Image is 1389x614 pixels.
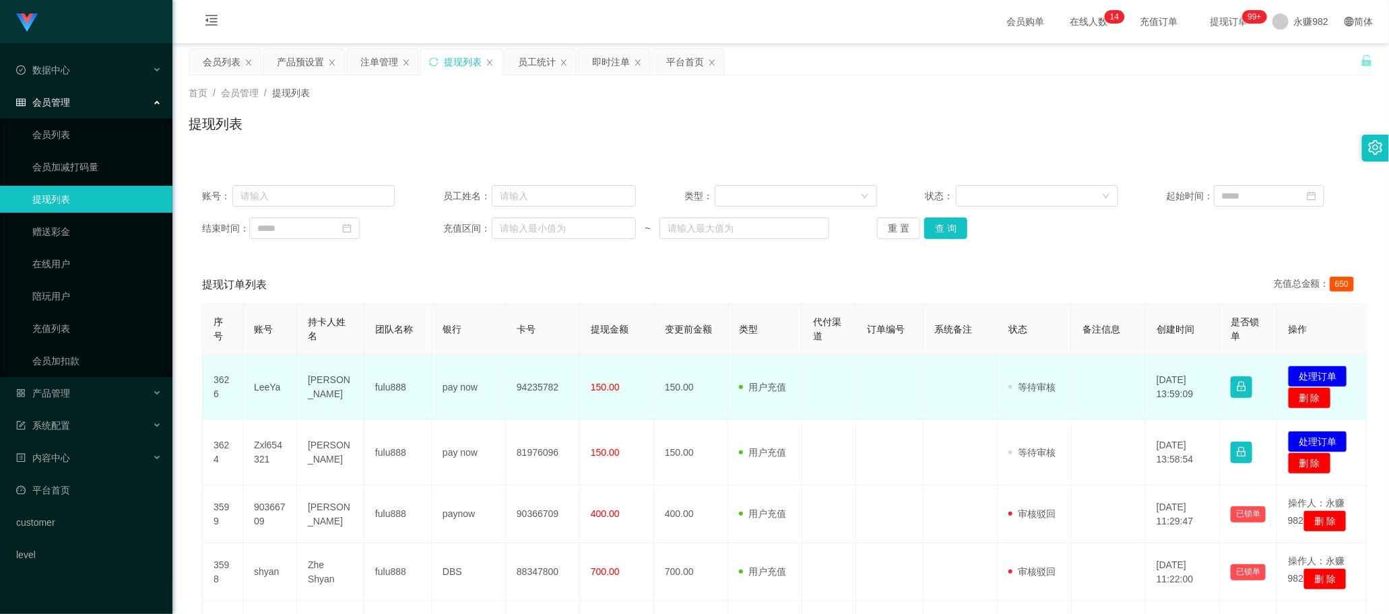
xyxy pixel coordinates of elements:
button: 删 除 [1288,452,1331,474]
span: 产品管理 [16,388,70,399]
td: [PERSON_NAME] [297,485,364,543]
i: 图标: close [560,59,568,67]
span: 状态 [1008,324,1027,335]
td: 90366709 [506,485,580,543]
span: 系统配置 [16,420,70,431]
i: 图标: unlock [1361,55,1373,67]
i: 图标: calendar [342,224,352,233]
span: 创建时间 [1157,324,1194,335]
td: 150.00 [654,420,728,485]
td: 94235782 [506,355,580,420]
span: 操作人：永赚982 [1288,498,1345,526]
i: 图标: close [328,59,336,67]
div: 产品预设置 [277,49,324,75]
td: Zxl654321 [243,420,297,485]
td: 3598 [203,543,243,601]
span: 序号 [214,316,223,341]
input: 请输入最小值为 [492,217,636,239]
i: 图标: close [402,59,410,67]
span: 代付渠道 [813,316,841,341]
span: 系统备注 [934,324,972,335]
span: 变更前金额 [665,324,712,335]
div: 充值总金额： [1273,277,1359,293]
i: 图标: menu-fold [189,1,234,44]
span: 在线人数 [1064,17,1115,26]
a: 会员加扣款 [32,347,162,374]
i: 图标: global [1345,17,1354,26]
span: 700.00 [591,566,620,577]
span: 用户充值 [739,508,786,519]
td: 3624 [203,420,243,485]
button: 处理订单 [1288,366,1347,387]
span: 用户充值 [739,447,786,458]
span: 用户充值 [739,566,786,577]
span: 数据中心 [16,65,70,75]
p: 1 [1110,10,1115,24]
span: 员工姓名： [443,189,492,203]
span: 起始时间： [1167,189,1214,203]
i: 图标: close [708,59,716,67]
span: 结束时间： [202,221,249,236]
button: 已锁单 [1231,564,1266,580]
td: [DATE] 11:29:47 [1146,485,1220,543]
td: 81976096 [506,420,580,485]
button: 删 除 [1288,387,1331,409]
div: 提现列表 [444,49,482,75]
sup: 14 [1105,10,1124,24]
button: 删 除 [1303,568,1347,590]
div: 会员列表 [203,49,240,75]
sup: 230 [1242,10,1266,24]
a: level [16,541,162,568]
span: 类型： [684,189,715,203]
h1: 提现列表 [189,114,243,134]
span: 操作人：永赚982 [1288,555,1345,584]
span: 内容中心 [16,452,70,463]
p: 4 [1115,10,1120,24]
div: 注单管理 [360,49,398,75]
a: 提现列表 [32,186,162,213]
i: 图标: calendar [1307,191,1316,201]
button: 图标: lock [1231,442,1252,463]
td: [PERSON_NAME] [297,420,364,485]
a: 充值列表 [32,315,162,342]
div: 平台首页 [666,49,704,75]
button: 处理订单 [1288,431,1347,452]
td: DBS [432,543,506,601]
td: 3599 [203,485,243,543]
span: 审核驳回 [1008,566,1056,577]
i: 图标: setting [1368,140,1383,155]
td: 400.00 [654,485,728,543]
a: 会员加减打码量 [32,153,162,180]
span: 是否锁单 [1231,316,1259,341]
button: 重 置 [877,217,920,239]
span: 提现金额 [591,324,628,335]
span: 状态： [926,189,956,203]
i: 图标: close [634,59,642,67]
td: [PERSON_NAME] [297,355,364,420]
a: 在线用户 [32,250,162,277]
i: 图标: close [245,59,253,67]
i: 图标: down [1102,192,1110,201]
span: 会员管理 [16,97,70,108]
i: 图标: appstore-o [16,388,26,398]
span: 150.00 [591,447,620,458]
button: 图标: lock [1231,376,1252,398]
span: 充值订单 [1134,17,1185,26]
a: 图标: dashboard平台首页 [16,477,162,504]
td: [DATE] 13:59:09 [1146,355,1220,420]
td: LeeYa [243,355,297,420]
td: pay now [432,420,506,485]
span: ~ [636,221,659,236]
span: 提现列表 [272,88,310,98]
span: 银行 [443,324,461,335]
span: 等待审核 [1008,382,1056,393]
span: 卡号 [517,324,536,335]
span: 持卡人姓名 [308,316,346,341]
span: 会员管理 [221,88,259,98]
span: 400.00 [591,508,620,519]
input: 请输入 [492,185,636,207]
td: fulu888 [364,485,432,543]
td: pay now [432,355,506,420]
td: 88347800 [506,543,580,601]
td: 3626 [203,355,243,420]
